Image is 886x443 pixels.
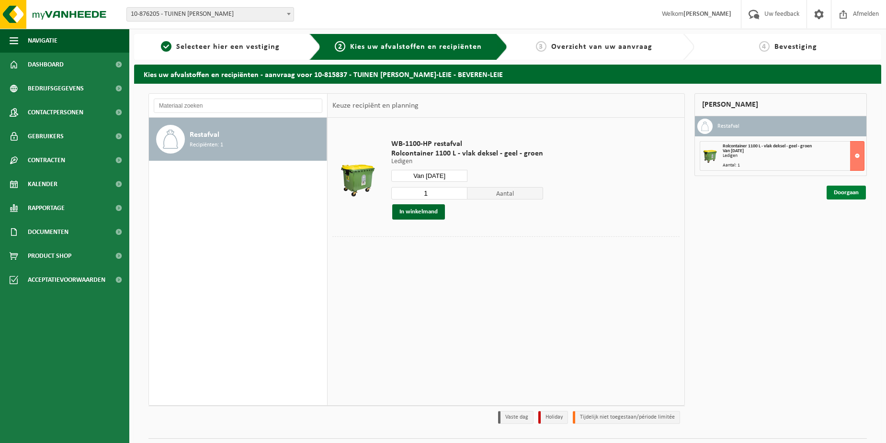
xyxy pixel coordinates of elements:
span: 4 [759,41,770,52]
div: Ledigen [723,154,864,158]
button: In winkelmand [392,204,445,220]
a: Doorgaan [827,186,866,199]
span: 2 [335,41,345,52]
a: 1Selecteer hier een vestiging [139,41,302,53]
span: Gebruikers [28,124,64,148]
span: 3 [536,41,546,52]
div: [PERSON_NAME] [694,93,867,116]
span: Kalender [28,172,57,196]
h3: Restafval [717,119,739,134]
span: Restafval [190,129,219,141]
span: Documenten [28,220,68,244]
span: 10-876205 - TUINEN DEJONGHE PHILIPPE - BEVEREN-LEIE [126,7,294,22]
span: Contactpersonen [28,100,83,124]
li: Tijdelijk niet toegestaan/période limitée [573,411,680,424]
strong: Van [DATE] [723,148,744,154]
span: Rolcontainer 1100 L - vlak deksel - geel - groen [391,149,543,158]
input: Selecteer datum [391,170,467,182]
span: Navigatie [28,29,57,53]
span: Rolcontainer 1100 L - vlak deksel - geel - groen [723,144,812,149]
span: 10-876205 - TUINEN DEJONGHE PHILIPPE - BEVEREN-LEIE [127,8,294,21]
span: Product Shop [28,244,71,268]
span: Kies uw afvalstoffen en recipiënten [350,43,482,51]
span: Selecteer hier een vestiging [176,43,280,51]
button: Restafval Recipiënten: 1 [149,118,327,161]
span: Acceptatievoorwaarden [28,268,105,292]
span: Bevestiging [774,43,817,51]
input: Materiaal zoeken [154,99,322,113]
p: Ledigen [391,158,543,165]
span: Recipiënten: 1 [190,141,223,150]
span: Contracten [28,148,65,172]
strong: [PERSON_NAME] [683,11,731,18]
span: WB-1100-HP restafval [391,139,543,149]
h2: Kies uw afvalstoffen en recipiënten - aanvraag voor 10-815837 - TUINEN [PERSON_NAME]-LEIE - BEVER... [134,65,881,83]
div: Keuze recipiënt en planning [328,94,423,118]
li: Holiday [538,411,568,424]
span: Bedrijfsgegevens [28,77,84,100]
span: Overzicht van uw aanvraag [551,43,652,51]
div: Aantal: 1 [723,163,864,168]
li: Vaste dag [498,411,534,424]
span: Rapportage [28,196,65,220]
span: Aantal [467,187,544,199]
span: 1 [161,41,171,52]
span: Dashboard [28,53,64,77]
